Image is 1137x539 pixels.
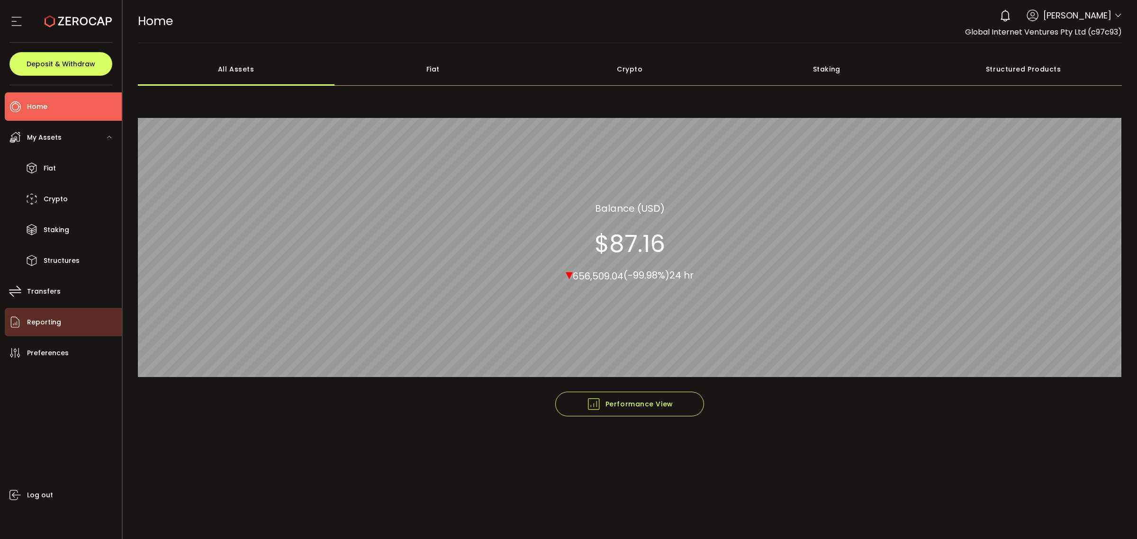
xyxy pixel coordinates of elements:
[9,52,112,76] button: Deposit & Withdraw
[669,269,694,282] span: 24 hr
[595,201,665,215] section: Balance (USD)
[27,61,95,67] span: Deposit & Withdraw
[532,53,729,86] div: Crypto
[1043,9,1111,22] span: [PERSON_NAME]
[573,269,623,282] span: 656,509.04
[27,346,69,360] span: Preferences
[595,229,665,258] section: $87.16
[566,264,573,284] span: ▾
[555,392,704,416] button: Performance View
[27,488,53,502] span: Log out
[27,315,61,329] span: Reporting
[925,53,1122,86] div: Structured Products
[138,13,173,29] span: Home
[44,162,56,175] span: Fiat
[138,53,335,86] div: All Assets
[44,254,80,268] span: Structures
[587,397,673,411] span: Performance View
[1090,494,1137,539] iframe: Chat Widget
[623,269,669,282] span: (-99.98%)
[965,27,1122,37] span: Global Internet Ventures Pty Ltd (c97c93)
[27,100,47,114] span: Home
[27,131,62,144] span: My Assets
[728,53,925,86] div: Staking
[27,285,61,298] span: Transfers
[334,53,532,86] div: Fiat
[44,223,69,237] span: Staking
[44,192,68,206] span: Crypto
